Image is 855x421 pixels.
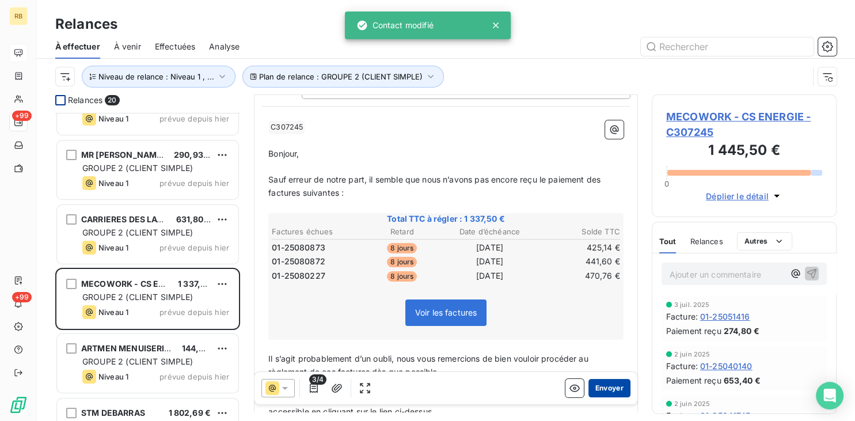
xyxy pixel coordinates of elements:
[12,111,32,121] span: +99
[55,41,100,52] span: À effectuer
[98,72,214,81] span: Niveau de relance : Niveau 1 , ...
[55,14,117,35] h3: Relances
[270,213,622,225] span: Total TTC à régler : 1 337,50 €
[176,214,211,224] span: 631,80 €
[178,279,219,289] span: 1 337,50 €
[309,374,326,385] span: 3/4
[702,189,786,203] button: Déplier le détail
[690,237,723,246] span: Relances
[724,325,759,337] span: 274,80 €
[387,271,417,282] span: 8 jours
[182,343,217,353] span: 144,00 €
[269,121,305,134] span: C307245
[159,179,229,188] span: prévue depuis hier
[447,226,533,238] th: Date d’échéance
[81,343,192,353] span: ARTMEN MENUISERIE SARL
[81,408,145,418] span: STM DEBARRAS
[666,109,822,140] span: MECOWORK - CS ENERGIE - C307245
[105,95,119,105] span: 20
[588,379,630,397] button: Envoyer
[169,408,211,418] span: 1 802,69 €
[356,15,434,36] div: Contact modifié
[534,226,621,238] th: Solde TTC
[666,360,698,372] span: Facture :
[98,372,128,381] span: Niveau 1
[174,150,211,160] span: 290,93 €
[159,114,229,123] span: prévue depuis hier
[447,255,533,268] td: [DATE]
[242,66,444,88] button: Plan de relance : GROUPE 2 (CLIENT SIMPLE)
[114,41,141,52] span: À venir
[659,237,677,246] span: Tout
[82,66,235,88] button: Niveau de relance : Niveau 1 , ...
[268,354,591,377] span: Il s’agit probablement d’un oubli, nous vous remercions de bien vouloir procéder au règlement de ...
[534,255,621,268] td: 441,60 €
[447,270,533,282] td: [DATE]
[81,150,165,160] span: MR [PERSON_NAME]
[82,292,193,302] span: GROUPE 2 (CLIENT SIMPLE)
[55,113,240,421] div: grid
[98,308,128,317] span: Niveau 1
[268,149,299,158] span: Bonjour,
[159,372,229,381] span: prévue depuis hier
[816,382,843,409] div: Open Intercom Messenger
[666,325,721,337] span: Paiement reçu
[155,41,196,52] span: Effectuées
[98,243,128,252] span: Niveau 1
[81,279,189,289] span: MECOWORK - CS ENERGIE
[534,270,621,282] td: 470,76 €
[82,163,193,173] span: GROUPE 2 (CLIENT SIMPLE)
[700,310,750,323] span: 01-25051416
[159,308,229,317] span: prévue depuis hier
[68,94,102,106] span: Relances
[664,179,669,188] span: 0
[12,292,32,302] span: +99
[447,241,533,254] td: [DATE]
[641,37,814,56] input: Rechercher
[706,190,769,202] span: Déplier le détail
[534,241,621,254] td: 425,14 €
[415,308,477,317] span: Voir les factures
[674,301,710,308] span: 3 juil. 2025
[387,257,417,267] span: 8 jours
[272,256,325,267] span: 01-25080872
[9,396,28,414] img: Logo LeanPay
[700,360,753,372] span: 01-25040140
[82,227,193,237] span: GROUPE 2 (CLIENT SIMPLE)
[271,226,358,238] th: Factures échues
[9,7,28,25] div: RB
[98,179,128,188] span: Niveau 1
[98,114,128,123] span: Niveau 1
[674,400,710,407] span: 2 juin 2025
[666,310,698,323] span: Facture :
[81,214,168,224] span: CARRIERES DES LACS
[674,351,710,358] span: 2 juin 2025
[82,356,193,366] span: GROUPE 2 (CLIENT SIMPLE)
[272,242,325,253] span: 01-25080873
[359,226,445,238] th: Retard
[724,374,761,386] span: 653,40 €
[159,243,229,252] span: prévue depuis hier
[666,374,721,386] span: Paiement reçu
[268,175,603,198] span: Sauf erreur de notre part, il semble que nous n’avons pas encore reçu le paiement des factures su...
[387,243,417,253] span: 8 jours
[737,232,793,251] button: Autres
[666,140,822,163] h3: 1 445,50 €
[259,72,423,81] span: Plan de relance : GROUPE 2 (CLIENT SIMPLE)
[272,270,325,282] span: 01-25080227
[209,41,240,52] span: Analyse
